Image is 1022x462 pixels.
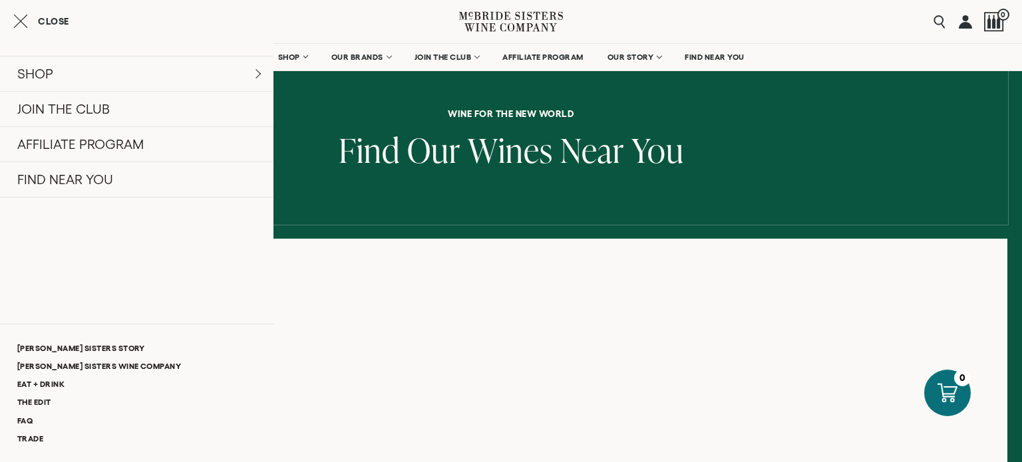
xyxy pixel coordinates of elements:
span: Find [339,127,400,173]
span: Near [560,127,624,173]
a: SHOP [269,44,316,70]
a: JOIN THE CLUB [406,44,488,70]
span: AFFILIATE PROGRAM [502,53,584,62]
span: Close [38,17,69,26]
a: AFFILIATE PROGRAM [494,44,592,70]
a: OUR BRANDS [323,44,399,70]
span: You [631,127,684,173]
span: 0 [997,9,1009,21]
a: FIND NEAR YOU [676,44,753,70]
span: SHOP [278,53,301,62]
a: OUR STORY [599,44,670,70]
span: Wines [468,127,553,173]
span: Our [407,127,460,173]
div: 0 [954,370,971,386]
span: FIND NEAR YOU [685,53,745,62]
span: JOIN THE CLUB [415,53,472,62]
span: OUR STORY [607,53,654,62]
button: Close cart [13,13,69,29]
span: OUR BRANDS [331,53,383,62]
